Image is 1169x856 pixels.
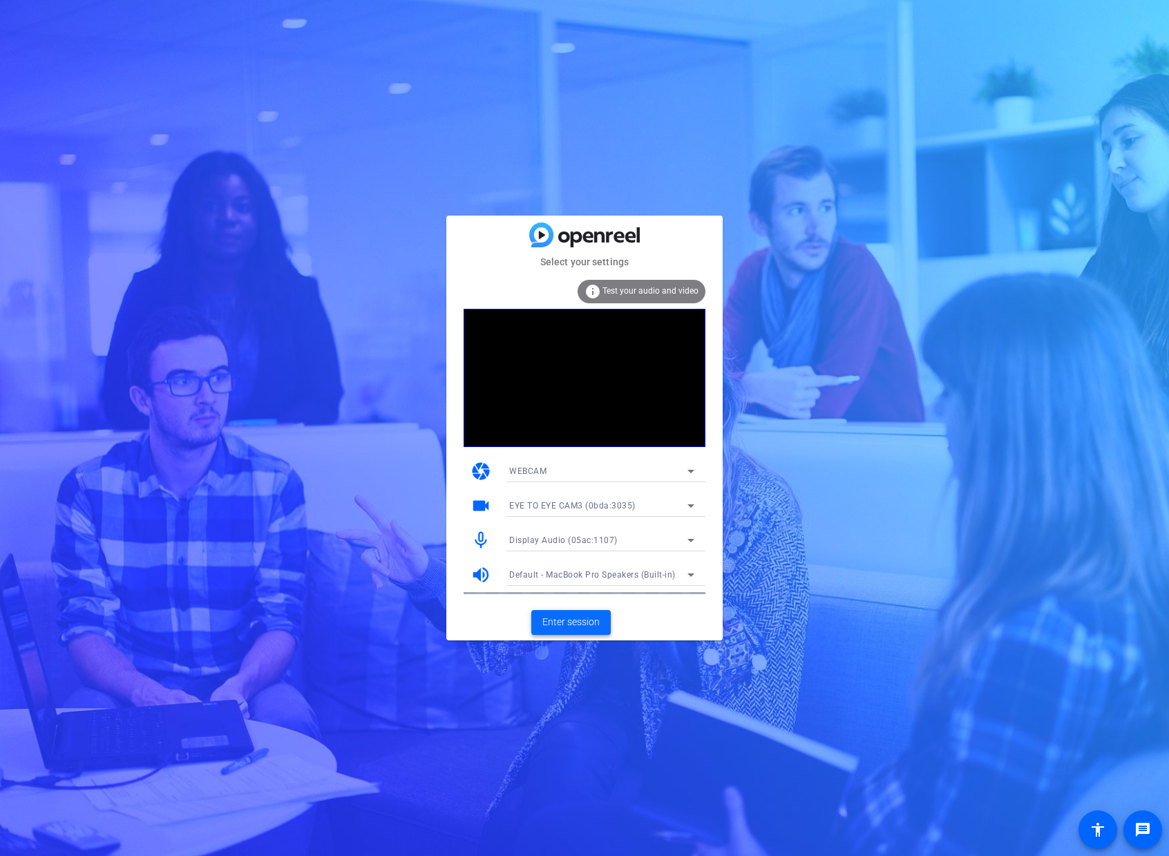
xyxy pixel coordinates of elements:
mat-icon: message [1134,821,1151,838]
mat-icon: accessibility [1090,821,1106,838]
mat-icon: info [584,283,601,300]
span: Default - MacBook Pro Speakers (Built-in) [509,570,676,580]
mat-icon: mic_none [471,530,491,551]
span: Display Audio (05ac:1107) [509,535,618,545]
mat-icon: videocam [471,495,491,516]
span: Test your audio and video [602,286,698,296]
mat-icon: volume_up [471,564,491,585]
mat-card-subtitle: Select your settings [446,254,723,269]
span: WEBCAM [509,466,547,476]
span: EYE TO EYE CAM3 (0bda:3035) [509,501,636,511]
button: Enter session [531,610,611,635]
mat-icon: camera [471,461,491,482]
span: Enter session [542,615,600,629]
img: blue-gradient.svg [529,222,640,247]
